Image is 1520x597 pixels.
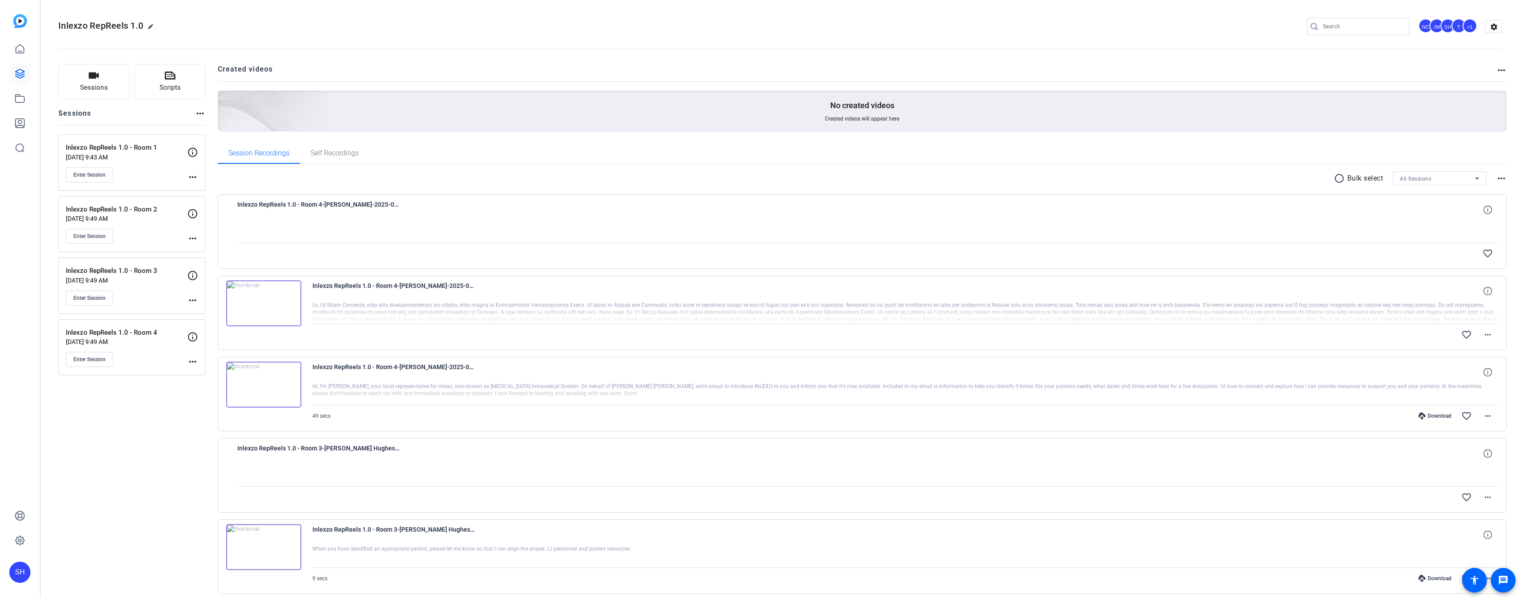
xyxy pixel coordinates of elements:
mat-icon: favorite_border [1461,573,1472,584]
mat-icon: more_horiz [1496,173,1507,184]
mat-icon: favorite_border [1461,411,1472,421]
div: Download [1414,412,1456,419]
img: Creted videos background [119,3,330,195]
p: [DATE] 9:49 AM [66,215,187,222]
span: 9 secs [312,575,327,582]
span: Enter Session [73,295,106,302]
img: thumb-nail [226,362,301,408]
p: Inlexzo RepReels 1.0 - Room 1 [66,143,187,153]
ngx-avatar: James Monte [1429,19,1445,34]
p: Inlexzo RepReels 1.0 - Room 3 [66,266,187,276]
div: +1 [1463,19,1477,33]
mat-icon: more_horiz [187,172,198,182]
mat-icon: accessibility [1469,575,1480,586]
img: thumb-nail [226,280,301,326]
h2: Sessions [58,108,91,125]
ngx-avatar: Tinks [1452,19,1467,34]
span: Inlexzo RepReels 1.0 - Room 4-[PERSON_NAME]-2025-08-28-11-04-48-928-0 [312,362,476,383]
span: Inlexzo RepReels 1.0 - Room 4-[PERSON_NAME]-2025-08-28-11-06-33-118-0 [312,280,476,302]
span: Sessions [80,83,108,93]
button: Enter Session [66,167,113,182]
p: Inlexzo RepReels 1.0 - Room 2 [66,204,187,215]
div: JM [1429,19,1444,33]
button: Enter Session [66,229,113,244]
mat-icon: more_horiz [1496,65,1507,76]
span: Enter Session [73,356,106,363]
mat-icon: more_horiz [187,233,198,244]
mat-icon: favorite_border [1461,329,1472,340]
mat-icon: more_horiz [1482,329,1493,340]
mat-icon: radio_button_unchecked [1334,173,1347,184]
h2: Created videos [218,64,1497,81]
span: Inlexzo RepReels 1.0 - Room 4-[PERSON_NAME]-2025-08-28-11-11-34-467-0 [237,199,401,220]
span: Inlexzo RepReels 1.0 - Room 3-[PERSON_NAME] Hughes2-2025-08-28-10-39-08-976-0 [312,524,476,545]
img: thumb-nail [226,524,301,570]
span: Session Recordings [228,150,289,157]
div: NC [1418,19,1433,33]
mat-icon: more_horiz [187,295,198,306]
ngx-avatar: Nate Cleveland [1418,19,1434,34]
p: Inlexzo RepReels 1.0 - Room 4 [66,328,187,338]
mat-icon: more_horiz [1482,492,1493,503]
span: Self Recordings [311,150,359,157]
span: All Sessions [1400,176,1431,182]
span: Enter Session [73,233,106,240]
p: [DATE] 9:49 AM [66,338,187,345]
span: Scripts [160,83,181,93]
mat-icon: more_horiz [1482,411,1493,421]
button: Enter Session [66,291,113,306]
mat-icon: settings [1485,20,1503,34]
p: [DATE] 9:49 AM [66,277,187,284]
div: SH [1440,19,1455,33]
img: blue-gradient.svg [13,14,27,28]
p: [DATE] 9:43 AM [66,154,187,161]
div: SH [9,562,30,583]
mat-icon: favorite_border [1482,248,1493,259]
span: Inlexzo RepReels 1.0 [58,20,143,31]
ngx-avatar: Sean Healey [1440,19,1456,34]
p: Bulk select [1347,173,1383,184]
mat-icon: more_horiz [195,108,205,119]
button: Enter Session [66,352,113,367]
div: T [1452,19,1466,33]
button: Scripts [135,64,206,99]
span: Enter Session [73,171,106,178]
span: Inlexzo RepReels 1.0 - Room 3-[PERSON_NAME] Hughes2-2025-08-28-10-39-40-533-0 [237,443,401,464]
span: 49 secs [312,413,331,419]
mat-icon: edit [148,23,158,34]
span: Created videos will appear here [825,115,899,122]
mat-icon: more_horiz [187,356,198,367]
div: Download [1414,575,1456,582]
button: Sessions [58,64,129,99]
p: No created videos [830,100,894,111]
input: Search [1323,21,1402,32]
mat-icon: favorite_border [1461,492,1472,503]
mat-icon: more_horiz [1482,573,1493,584]
mat-icon: message [1498,575,1509,586]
